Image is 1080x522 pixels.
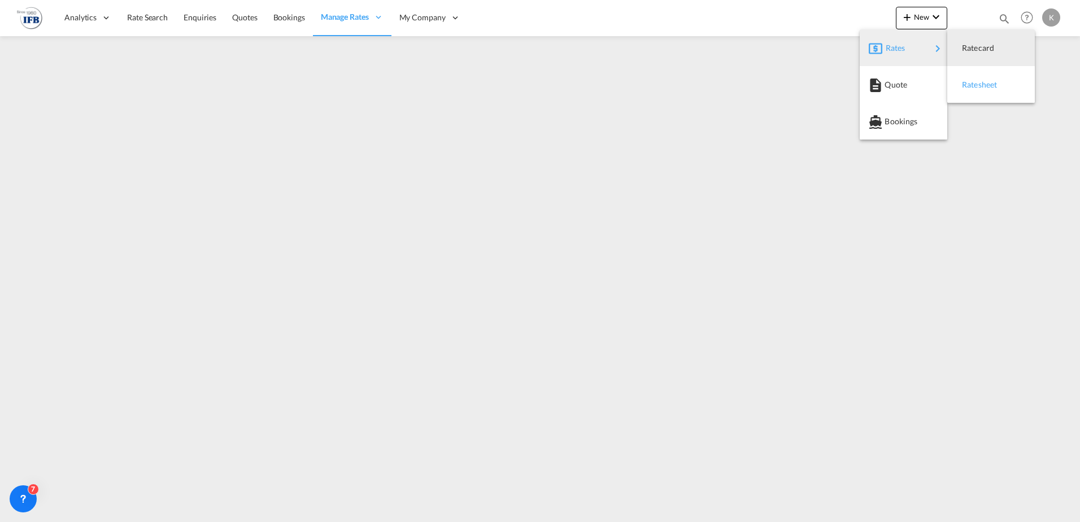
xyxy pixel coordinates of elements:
button: Bookings [860,103,947,140]
span: Bookings [885,110,897,133]
md-icon: icon-chevron-right [931,42,944,55]
span: Rates [886,37,899,59]
div: Ratesheet [956,71,1026,99]
span: Quote [885,73,897,96]
div: Bookings [869,107,938,136]
button: Quote [860,66,947,103]
span: Ratesheet [962,73,974,96]
div: Ratecard [956,34,1026,62]
span: Ratecard [962,37,974,59]
div: Quote [869,71,938,99]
